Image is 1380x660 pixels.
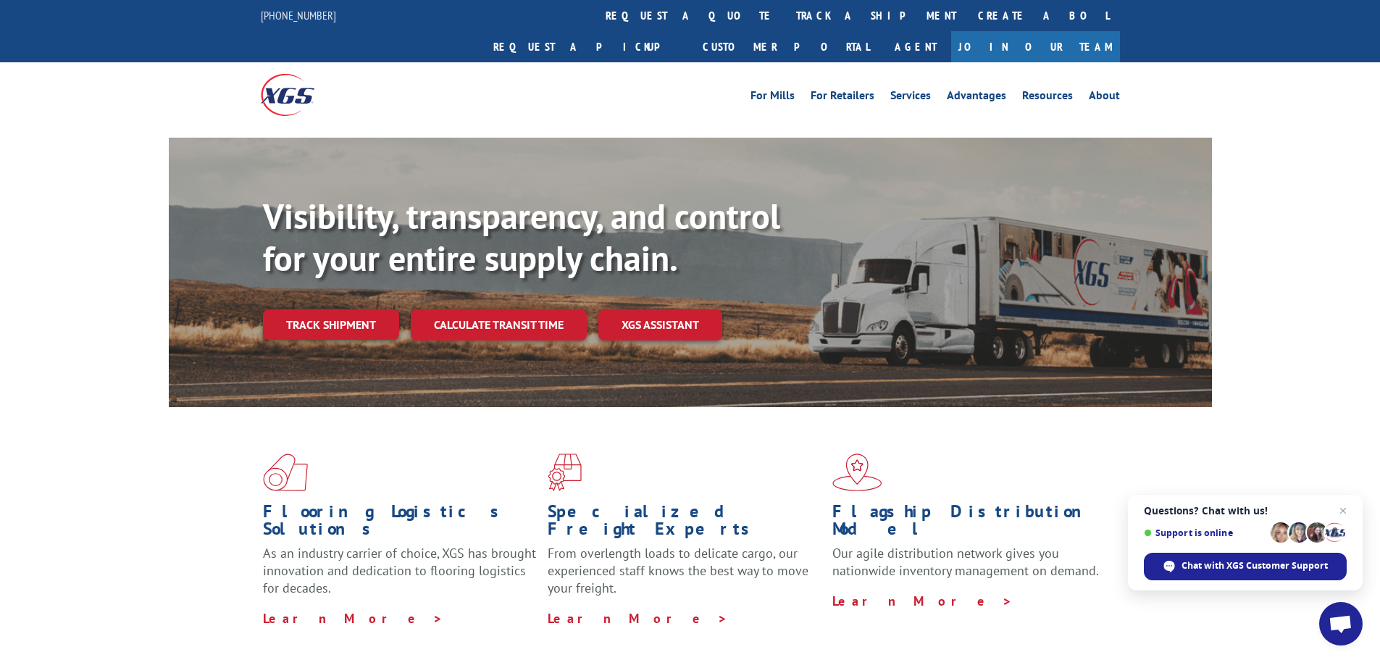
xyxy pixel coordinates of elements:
[261,8,336,22] a: [PHONE_NUMBER]
[832,593,1013,609] a: Learn More >
[811,90,874,106] a: For Retailers
[263,503,537,545] h1: Flooring Logistics Solutions
[750,90,795,106] a: For Mills
[880,31,951,62] a: Agent
[832,545,1099,579] span: Our agile distribution network gives you nationwide inventory management on demand.
[1022,90,1073,106] a: Resources
[1144,527,1266,538] span: Support is online
[263,309,399,340] a: Track shipment
[263,545,536,596] span: As an industry carrier of choice, XGS has brought innovation and dedication to flooring logistics...
[1334,502,1352,519] span: Close chat
[1182,559,1328,572] span: Chat with XGS Customer Support
[548,610,728,627] a: Learn More >
[832,503,1106,545] h1: Flagship Distribution Model
[1319,602,1363,646] div: Open chat
[1089,90,1120,106] a: About
[263,193,780,280] b: Visibility, transparency, and control for your entire supply chain.
[1144,553,1347,580] div: Chat with XGS Customer Support
[263,454,308,491] img: xgs-icon-total-supply-chain-intelligence-red
[832,454,882,491] img: xgs-icon-flagship-distribution-model-red
[692,31,880,62] a: Customer Portal
[1144,505,1347,517] span: Questions? Chat with us!
[598,309,722,341] a: XGS ASSISTANT
[411,309,587,341] a: Calculate transit time
[482,31,692,62] a: Request a pickup
[548,545,821,609] p: From overlength loads to delicate cargo, our experienced staff knows the best way to move your fr...
[890,90,931,106] a: Services
[263,610,443,627] a: Learn More >
[951,31,1120,62] a: Join Our Team
[548,454,582,491] img: xgs-icon-focused-on-flooring-red
[548,503,821,545] h1: Specialized Freight Experts
[947,90,1006,106] a: Advantages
